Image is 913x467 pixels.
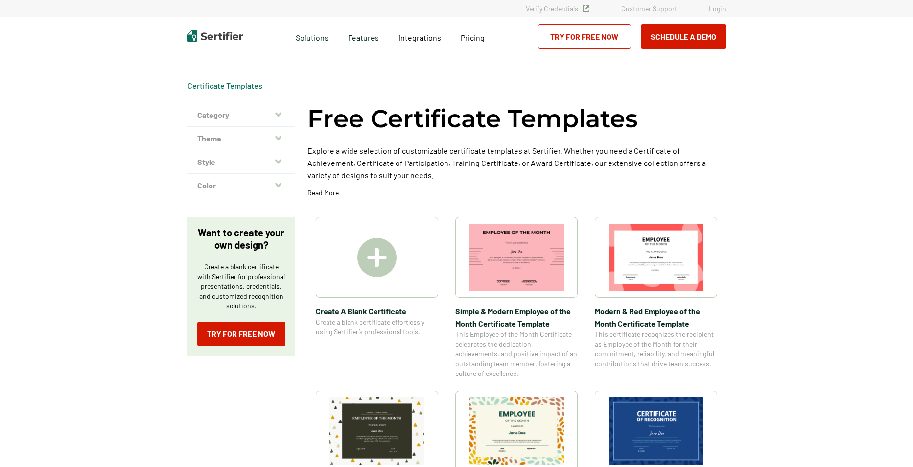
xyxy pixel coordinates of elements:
span: Features [348,30,379,43]
p: Read More [307,188,339,198]
a: Simple & Modern Employee of the Month Certificate TemplateSimple & Modern Employee of the Month C... [455,217,578,378]
span: Solutions [296,30,328,43]
p: Create a blank certificate with Sertifier for professional presentations, credentials, and custom... [197,262,285,311]
button: Color [187,174,295,197]
span: Modern & Red Employee of the Month Certificate Template [595,305,717,329]
a: Integrations [398,30,441,43]
img: Modern Dark Blue Employee of the Month Certificate Template [609,397,703,465]
img: Create A Blank Certificate [357,238,397,277]
span: Create a blank certificate effortlessly using Sertifier’s professional tools. [316,317,438,337]
span: Integrations [398,33,441,42]
span: Create A Blank Certificate [316,305,438,317]
span: Pricing [461,33,485,42]
img: Simple and Patterned Employee of the Month Certificate Template [469,397,564,465]
span: Certificate Templates [187,81,262,91]
img: Sertifier | Digital Credentialing Platform [187,30,243,42]
img: Simple & Modern Employee of the Month Certificate Template [469,224,564,291]
img: Simple & Colorful Employee of the Month Certificate Template [329,397,424,465]
img: Modern & Red Employee of the Month Certificate Template [609,224,703,291]
a: Login [709,4,726,13]
p: Want to create your own design? [197,227,285,251]
button: Category [187,103,295,127]
span: Simple & Modern Employee of the Month Certificate Template [455,305,578,329]
img: Verified [583,5,589,12]
p: Explore a wide selection of customizable certificate templates at Sertifier. Whether you need a C... [307,144,726,181]
span: This Employee of the Month Certificate celebrates the dedication, achievements, and positive impa... [455,329,578,378]
a: Modern & Red Employee of the Month Certificate TemplateModern & Red Employee of the Month Certifi... [595,217,717,378]
h1: Free Certificate Templates [307,103,638,135]
span: This certificate recognizes the recipient as Employee of the Month for their commitment, reliabil... [595,329,717,369]
button: Theme [187,127,295,150]
a: Try for Free Now [197,322,285,346]
a: Customer Support [621,4,677,13]
a: Verify Credentials [526,4,589,13]
a: Certificate Templates [187,81,262,90]
a: Try for Free Now [538,24,631,49]
div: Breadcrumb [187,81,262,91]
a: Pricing [461,30,485,43]
button: Style [187,150,295,174]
